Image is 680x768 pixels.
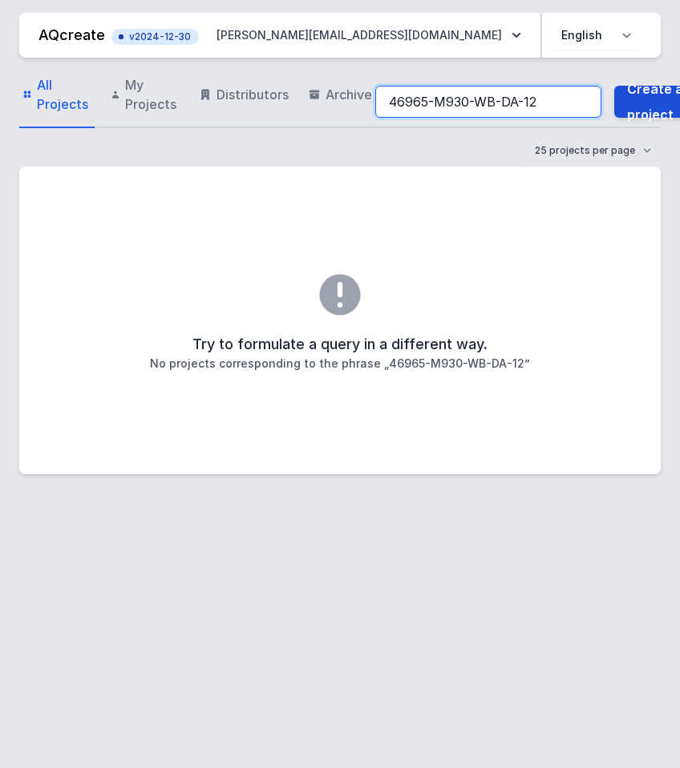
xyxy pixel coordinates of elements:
button: v2024-12-30 [111,26,199,45]
span: Distributors [217,85,289,104]
input: Search among projects and versions... [375,86,601,118]
h3: No projects corresponding to the phrase „46965-M930-WB-DA-12” [150,356,530,372]
button: [PERSON_NAME][EMAIL_ADDRESS][DOMAIN_NAME] [204,21,534,50]
a: AQcreate [38,26,105,43]
span: All Projects [37,75,91,114]
span: Archive [326,85,372,104]
a: All Projects [19,62,95,128]
span: v2024-12-30 [119,30,191,43]
span: My Projects [125,75,180,114]
h2: Try to formulate a query in a different way. [192,333,488,356]
a: My Projects [107,62,183,128]
a: Archive [305,62,375,128]
select: Choose language [552,21,642,50]
a: Distributors [196,62,292,128]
